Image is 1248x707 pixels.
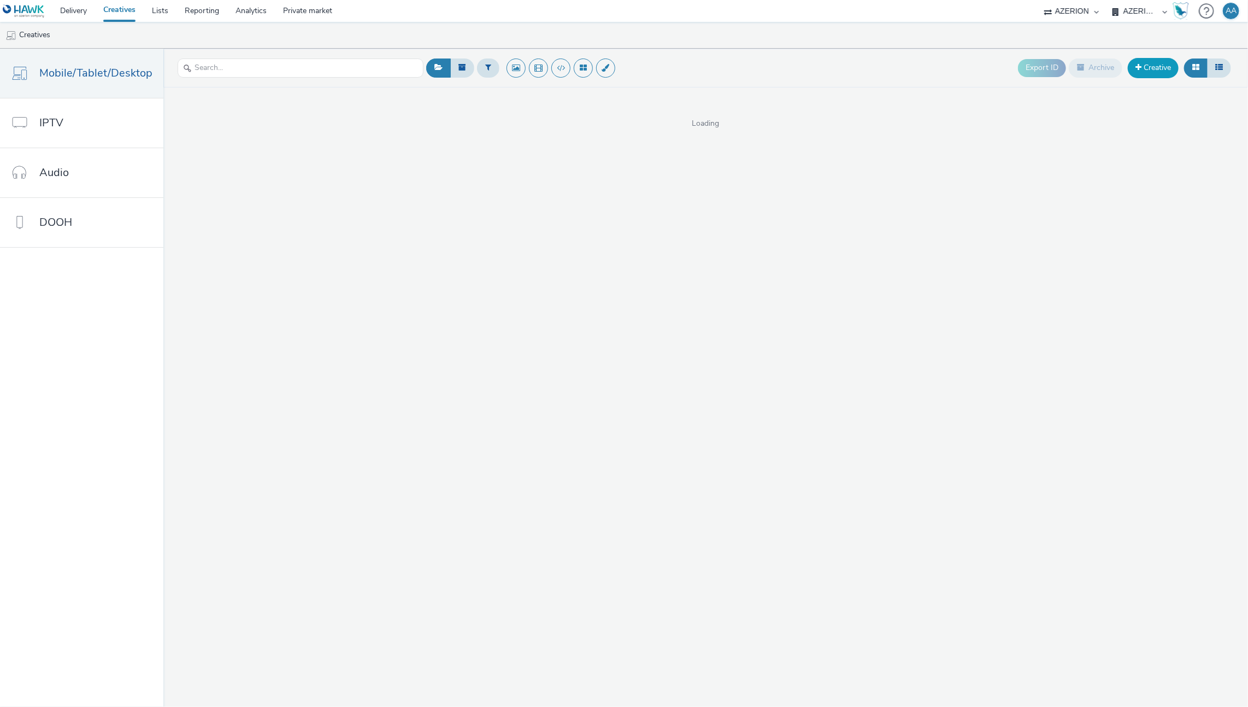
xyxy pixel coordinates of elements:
span: Loading [163,118,1248,129]
button: Table [1207,59,1231,77]
a: Hawk Academy [1173,2,1193,20]
img: Hawk Academy [1173,2,1189,20]
img: undefined Logo [3,4,45,18]
button: Archive [1069,59,1122,77]
a: Creative [1128,58,1179,78]
button: Export ID [1018,59,1066,77]
span: IPTV [39,115,63,131]
div: AA [1226,3,1237,19]
span: Audio [39,165,69,180]
input: Search... [178,59,423,78]
img: mobile [5,30,16,41]
span: Mobile/Tablet/Desktop [39,65,152,81]
button: Grid [1184,59,1208,77]
span: DOOH [39,214,72,230]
